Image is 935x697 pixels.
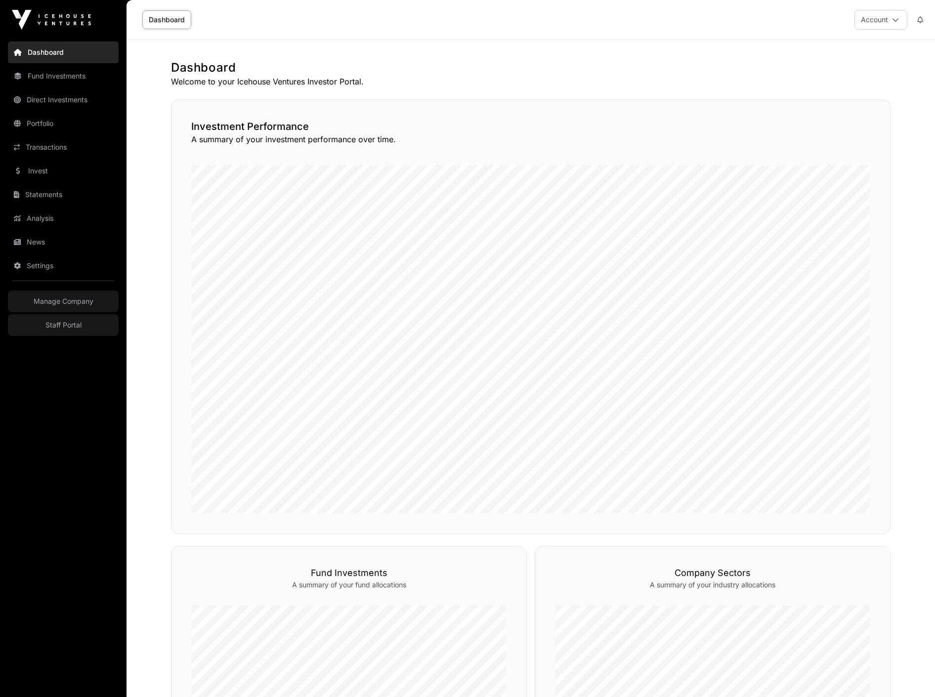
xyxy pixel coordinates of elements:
a: Dashboard [8,41,119,63]
a: Statements [8,184,119,205]
a: Dashboard [142,10,191,29]
p: A summary of your investment performance over time. [191,133,870,145]
a: Fund Investments [8,65,119,87]
button: Account [854,10,907,30]
p: Welcome to your Icehouse Ventures Investor Portal. [171,76,891,87]
h3: Company Sectors [555,566,870,580]
a: News [8,231,119,253]
p: A summary of your industry allocations [555,580,870,590]
a: Invest [8,160,119,182]
a: Manage Company [8,290,119,312]
a: Settings [8,255,119,277]
a: Direct Investments [8,89,119,111]
a: Portfolio [8,113,119,134]
h2: Investment Performance [191,120,870,133]
a: Analysis [8,207,119,229]
h1: Dashboard [171,60,891,76]
p: A summary of your fund allocations [191,580,507,590]
a: Transactions [8,136,119,158]
img: Icehouse Ventures Logo [12,10,91,30]
h3: Fund Investments [191,566,507,580]
a: Staff Portal [8,314,119,336]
